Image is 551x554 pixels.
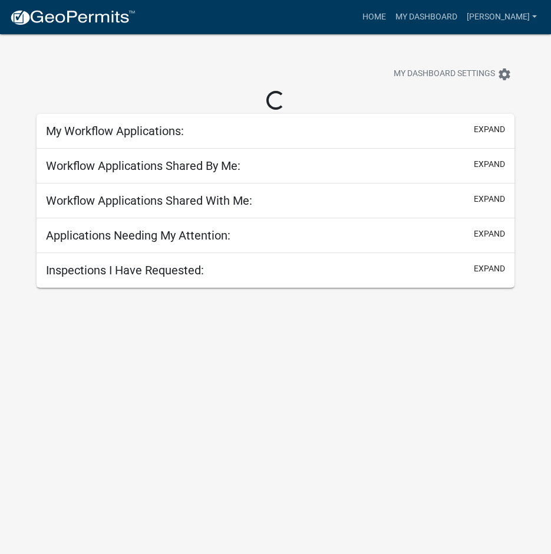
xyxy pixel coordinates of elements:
h5: Workflow Applications Shared By Me: [46,159,240,173]
h5: Applications Needing My Attention: [46,228,230,242]
h5: My Workflow Applications: [46,124,184,138]
i: settings [497,67,512,81]
h5: Inspections I Have Requested: [46,263,204,277]
button: expand [474,193,505,205]
a: [PERSON_NAME] [462,6,542,28]
button: expand [474,158,505,171]
span: My Dashboard Settings [394,67,495,81]
button: expand [474,123,505,136]
a: Home [358,6,391,28]
a: My Dashboard [391,6,462,28]
h5: Workflow Applications Shared With Me: [46,194,252,208]
button: expand [474,263,505,275]
button: expand [474,228,505,240]
button: My Dashboard Settingssettings [384,63,521,86]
